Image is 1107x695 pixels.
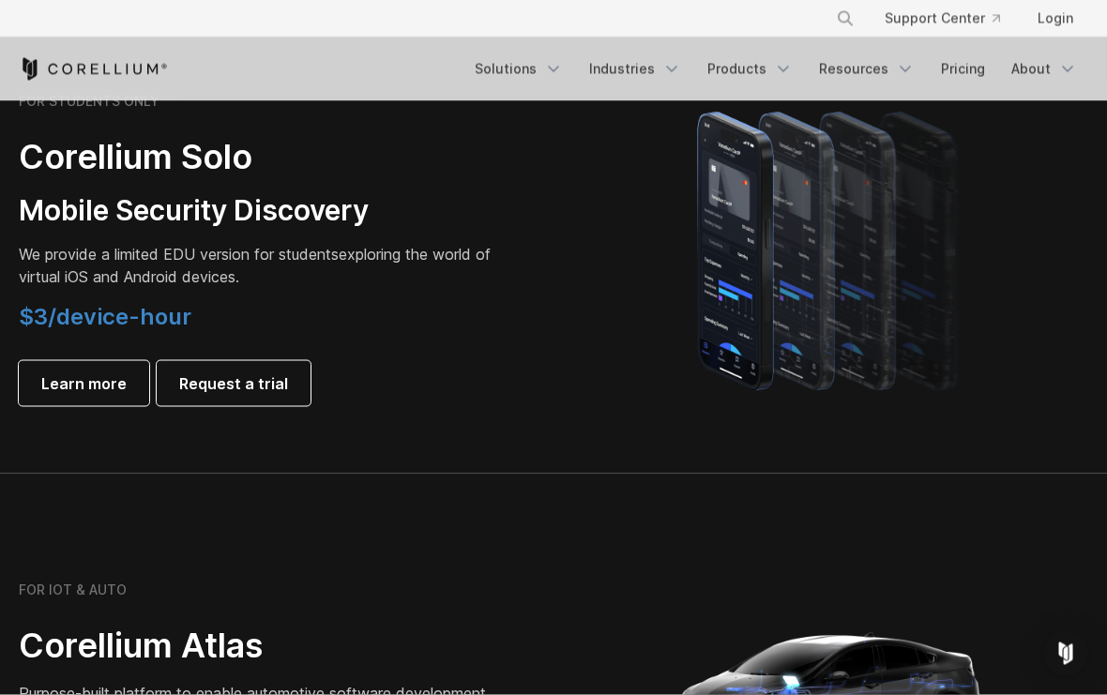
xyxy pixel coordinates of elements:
[19,58,168,81] a: Corellium Home
[578,53,692,86] a: Industries
[19,136,508,178] h2: Corellium Solo
[41,372,127,395] span: Learn more
[1043,631,1088,676] div: Open Intercom Messenger
[19,625,508,667] h2: Corellium Atlas
[813,2,1088,36] div: Navigation Menu
[1000,53,1088,86] a: About
[19,243,508,288] p: exploring the world of virtual iOS and Android devices.
[463,53,1088,86] div: Navigation Menu
[19,582,127,598] h6: FOR IOT & AUTO
[463,53,574,86] a: Solutions
[19,245,339,264] span: We provide a limited EDU version for students
[179,372,288,395] span: Request a trial
[19,93,159,110] h6: FOR STUDENTS ONLY
[696,53,804,86] a: Products
[930,53,996,86] a: Pricing
[808,53,926,86] a: Resources
[19,193,508,229] h3: Mobile Security Discovery
[19,303,191,330] span: $3/device-hour
[1023,2,1088,36] a: Login
[828,2,862,36] button: Search
[870,2,1015,36] a: Support Center
[19,361,149,406] a: Learn more
[157,361,311,406] a: Request a trial
[660,85,1002,414] img: A lineup of four iPhone models becoming more gradient and blurred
